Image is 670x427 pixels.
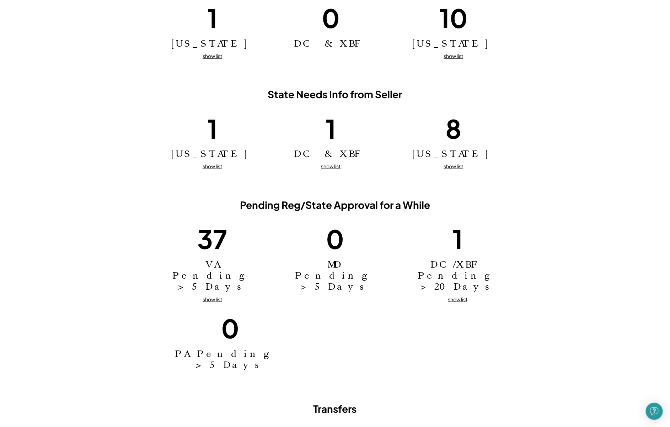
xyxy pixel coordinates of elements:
[221,312,239,345] h1: 0
[207,1,218,35] h1: 1
[439,1,468,35] h1: 10
[326,112,336,145] h1: 1
[412,148,495,159] h2: [US_STATE]
[295,259,375,292] h2: MD Pending > 5 Days
[412,38,495,49] h2: [US_STATE]
[294,38,368,49] h2: DC & XBF
[646,403,663,420] div: Open Intercom Messenger
[448,296,467,302] u: show list
[175,88,495,101] h3: State Needs Info from Seller
[203,53,222,59] u: show list
[207,112,218,145] h1: 1
[203,296,222,302] u: show list
[173,259,252,292] h2: VA Pending > 5 Days
[203,163,222,169] u: show list
[294,148,368,159] h2: DC & XBF
[322,1,340,35] h1: 0
[198,222,227,255] h1: 37
[175,403,495,416] h3: Transfers
[175,349,285,371] h2: PA Pending > 5 Days
[321,163,341,169] u: show list
[418,259,498,292] h2: DC/XBF Pending > 20 Days
[445,112,462,145] h1: 8
[444,163,463,169] u: show list
[175,199,495,211] h3: Pending Reg/State Approval for a While
[326,222,344,255] h1: 0
[171,38,254,49] h2: [US_STATE]
[171,148,254,159] h2: [US_STATE]
[444,53,463,59] u: show list
[452,222,463,255] h1: 1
